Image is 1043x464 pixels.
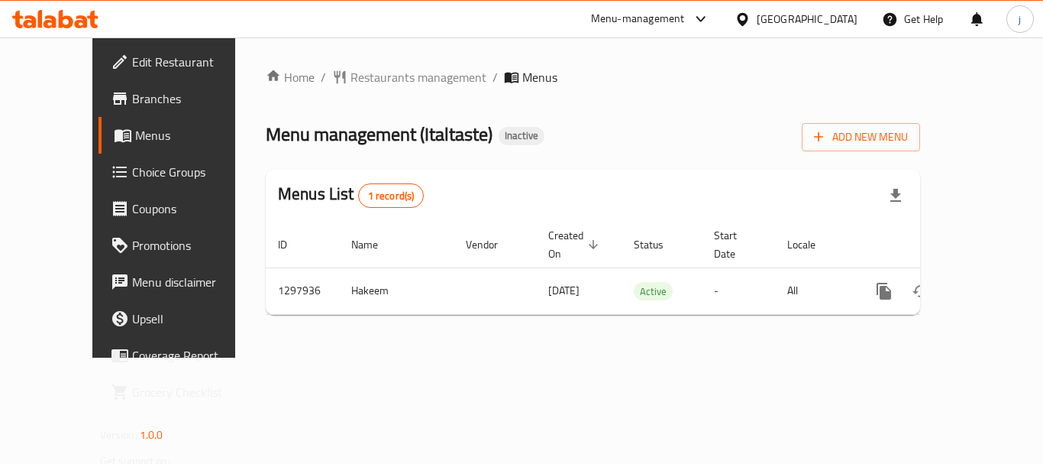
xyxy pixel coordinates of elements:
[321,68,326,86] li: /
[522,68,557,86] span: Menus
[814,128,908,147] span: Add New Menu
[802,123,920,151] button: Add New Menu
[350,68,486,86] span: Restaurants management
[757,11,857,28] div: [GEOGRAPHIC_DATA]
[591,10,685,28] div: Menu-management
[775,268,854,314] td: All
[332,68,486,86] a: Restaurants management
[266,222,1025,315] table: enhanced table
[492,68,498,86] li: /
[98,374,266,410] a: Grocery Checklist
[266,68,315,86] a: Home
[339,268,454,314] td: Hakeem
[98,154,266,190] a: Choice Groups
[132,346,254,365] span: Coverage Report
[98,227,266,264] a: Promotions
[634,282,673,300] div: Active
[98,44,266,80] a: Edit Restaurant
[877,177,914,214] div: Export file
[135,126,254,144] span: Menus
[358,183,425,208] div: Total records count
[98,80,266,117] a: Branches
[1019,11,1021,28] span: j
[132,53,254,71] span: Edit Restaurant
[140,425,163,445] span: 1.0.0
[787,235,835,254] span: Locale
[98,300,266,337] a: Upsell
[266,268,339,314] td: 1297936
[132,273,254,291] span: Menu disclaimer
[548,281,580,300] span: [DATE]
[132,163,254,181] span: Choice Groups
[278,235,307,254] span: ID
[132,383,254,401] span: Grocery Checklist
[903,273,939,310] button: Change Status
[854,222,1025,268] th: Actions
[351,235,398,254] span: Name
[714,226,757,263] span: Start Date
[132,310,254,328] span: Upsell
[359,189,424,203] span: 1 record(s)
[866,273,903,310] button: more
[702,268,775,314] td: -
[98,190,266,227] a: Coupons
[466,235,518,254] span: Vendor
[98,117,266,154] a: Menus
[98,264,266,300] a: Menu disclaimer
[132,236,254,255] span: Promotions
[499,127,544,145] div: Inactive
[100,425,137,445] span: Version:
[634,283,673,300] span: Active
[98,337,266,374] a: Coverage Report
[634,235,683,254] span: Status
[499,129,544,142] span: Inactive
[266,117,492,151] span: Menu management ( Italtaste )
[266,68,920,86] nav: breadcrumb
[132,200,254,218] span: Coupons
[132,89,254,108] span: Branches
[278,183,424,208] h2: Menus List
[548,226,603,263] span: Created On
